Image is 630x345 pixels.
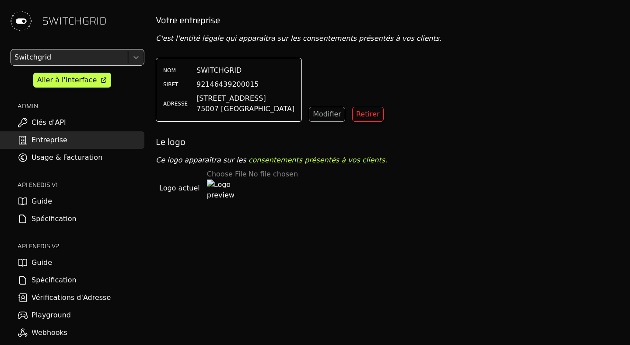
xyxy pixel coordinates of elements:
[196,65,241,76] span: SWITCHGRID
[156,155,623,165] p: Ce logo apparaîtra sur les .
[7,7,35,35] img: Switchgrid Logo
[163,81,189,88] label: SIRET
[163,67,189,74] label: NOM
[156,136,623,148] h2: Le logo
[313,109,341,120] div: Modifier
[17,180,144,189] h2: API ENEDIS v1
[17,242,144,250] h2: API ENEDIS v2
[248,156,385,164] a: consentements présentés à vos clients
[352,107,384,122] button: Retirer
[33,73,111,88] a: Aller à l'interface
[163,100,189,107] label: ADRESSE
[156,33,623,44] p: C'est l'entité légale qui apparaîtra sur les consentements présentés à vos clients.
[196,104,294,114] span: 75007 [GEOGRAPHIC_DATA]
[156,14,623,26] h2: Votre entreprise
[17,102,144,110] h2: ADMIN
[159,183,200,194] span: Logo actuel
[196,93,294,104] span: [STREET_ADDRESS]
[356,109,380,120] div: Retirer
[42,14,107,28] span: SWITCHGRID
[37,75,97,85] div: Aller à l'interface
[196,79,259,90] span: 92146439200015
[309,107,345,122] button: Modifier
[207,180,235,208] img: Logo preview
